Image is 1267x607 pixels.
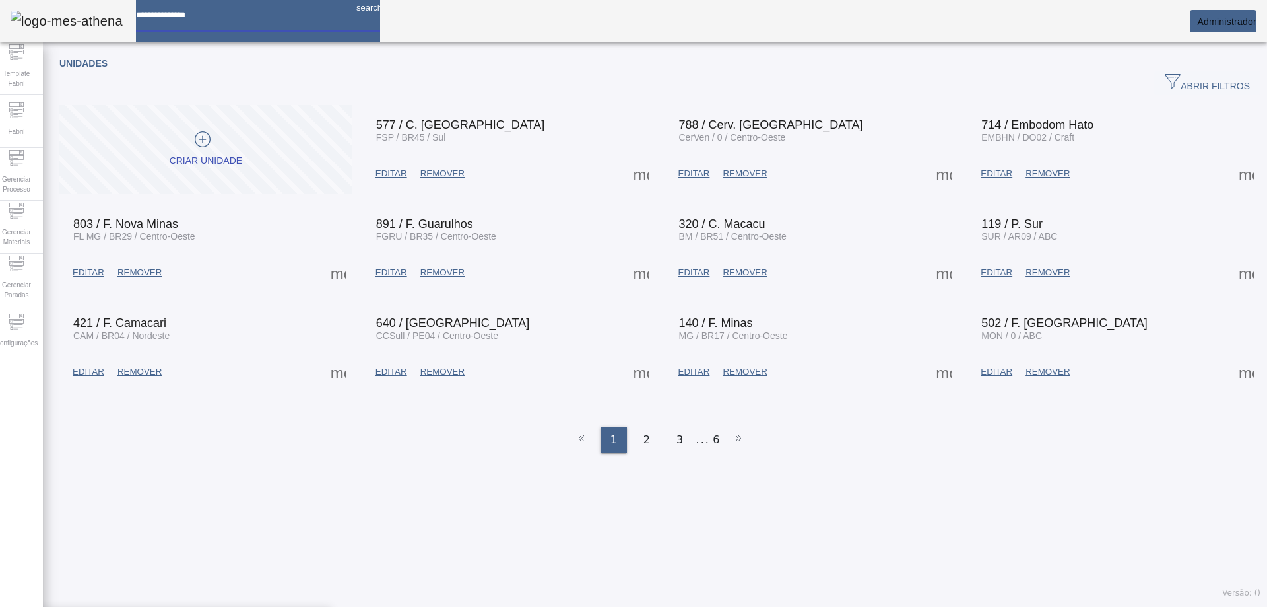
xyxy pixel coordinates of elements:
[59,105,352,194] button: Criar unidade
[369,360,414,384] button: EDITAR
[1019,261,1076,285] button: REMOVER
[974,360,1019,384] button: EDITAR
[376,217,473,231] span: 891 / F. Guarulhos
[1019,360,1076,384] button: REMOVER
[73,266,104,279] span: EDITAR
[117,365,162,378] span: REMOVER
[981,132,1074,143] span: EMBHN / DO02 / Craft
[11,11,123,32] img: logo-mes-athena
[981,217,1043,231] span: 119 / P. Sur
[369,261,414,285] button: EDITAR
[111,261,168,285] button: REMOVER
[716,360,773,384] button: REMOVER
[170,155,242,168] div: Criar unidade
[1025,266,1070,279] span: REMOVER
[66,360,111,384] button: EDITAR
[679,316,753,330] span: 140 / F. Minas
[981,118,1093,131] span: 714 / Embodom Hato
[723,266,767,279] span: REMOVER
[420,365,465,378] span: REMOVER
[420,266,465,279] span: REMOVER
[974,162,1019,186] button: EDITAR
[66,261,111,285] button: EDITAR
[932,360,956,384] button: Mais
[375,266,407,279] span: EDITAR
[4,123,28,141] span: Fabril
[679,118,863,131] span: 788 / Cerv. [GEOGRAPHIC_DATA]
[696,427,709,453] li: ...
[375,167,407,180] span: EDITAR
[981,330,1042,341] span: MON / 0 / ABC
[630,162,653,186] button: Mais
[932,261,956,285] button: Mais
[73,330,170,341] span: CAM / BR04 / Nordeste
[117,266,162,279] span: REMOVER
[981,365,1012,378] span: EDITAR
[1165,73,1250,93] span: ABRIR FILTROS
[630,360,653,384] button: Mais
[679,217,765,231] span: 320 / C. Macacu
[679,132,786,143] span: CerVen / 0 / Centro-Oeste
[723,365,767,378] span: REMOVER
[713,427,719,453] li: 6
[73,316,166,330] span: 421 / F. Camacari
[1235,360,1258,384] button: Mais
[678,167,710,180] span: EDITAR
[981,167,1012,180] span: EDITAR
[1235,162,1258,186] button: Mais
[111,360,168,384] button: REMOVER
[1222,589,1260,598] span: Versão: ()
[414,360,471,384] button: REMOVER
[1154,71,1260,95] button: ABRIR FILTROS
[369,162,414,186] button: EDITAR
[678,266,710,279] span: EDITAR
[672,261,717,285] button: EDITAR
[375,365,407,378] span: EDITAR
[679,231,787,242] span: BM / BR51 / Centro-Oeste
[376,316,529,330] span: 640 / [GEOGRAPHIC_DATA]
[679,330,788,341] span: MG / BR17 / Centro-Oeste
[981,266,1012,279] span: EDITAR
[414,261,471,285] button: REMOVER
[678,365,710,378] span: EDITAR
[672,162,717,186] button: EDITAR
[716,162,773,186] button: REMOVER
[327,261,350,285] button: Mais
[672,360,717,384] button: EDITAR
[981,231,1057,242] span: SUR / AR09 / ABC
[1025,365,1070,378] span: REMOVER
[643,432,650,448] span: 2
[981,316,1147,330] span: 502 / F. [GEOGRAPHIC_DATA]
[376,132,446,143] span: FSP / BR45 / Sul
[676,432,683,448] span: 3
[73,231,195,242] span: FL MG / BR29 / Centro-Oeste
[974,261,1019,285] button: EDITAR
[327,360,350,384] button: Mais
[723,167,767,180] span: REMOVER
[1019,162,1076,186] button: REMOVER
[1025,167,1070,180] span: REMOVER
[376,231,496,242] span: FGRU / BR35 / Centro-Oeste
[420,167,465,180] span: REMOVER
[59,58,108,69] span: Unidades
[932,162,956,186] button: Mais
[73,365,104,378] span: EDITAR
[414,162,471,186] button: REMOVER
[716,261,773,285] button: REMOVER
[376,118,544,131] span: 577 / C. [GEOGRAPHIC_DATA]
[630,261,653,285] button: Mais
[73,217,178,231] span: 803 / F. Nova Minas
[1197,17,1256,27] span: Administrador
[1235,261,1258,285] button: Mais
[376,330,498,341] span: CCSull / PE04 / Centro-Oeste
